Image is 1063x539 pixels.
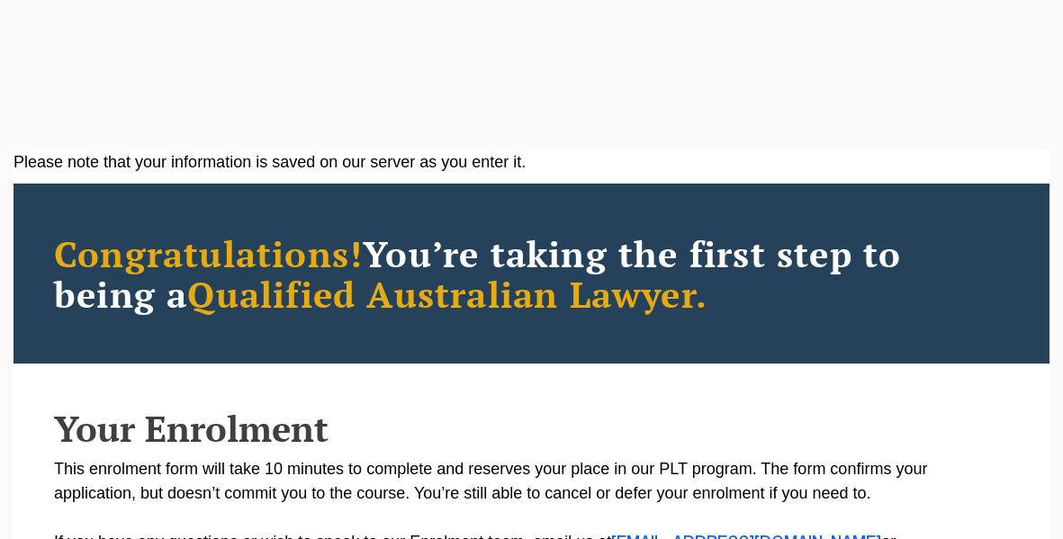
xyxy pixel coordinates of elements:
[54,409,1009,448] h2: Your Enrolment
[54,229,363,277] span: Congratulations!
[14,150,1049,175] div: Please note that your information is saved on our server as you enter it.
[187,270,707,318] span: Qualified Australian Lawyer.
[54,233,1009,314] h2: You’re taking the first step to being a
